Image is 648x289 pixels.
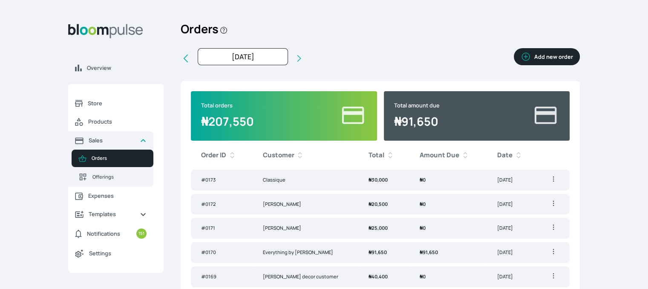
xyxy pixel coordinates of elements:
[420,201,426,207] span: 0
[252,170,358,191] td: Classique
[89,249,147,257] span: Settings
[514,48,580,69] a: Add new order
[201,113,208,129] span: ₦
[201,101,254,110] p: Total orders
[487,218,538,239] td: [DATE]
[201,113,254,129] span: 207,550
[514,48,580,65] button: Add new order
[68,17,164,279] aside: Sidebar
[369,176,372,183] span: ₦
[369,150,384,160] b: Total
[369,201,388,207] span: 20,500
[420,273,426,280] span: 0
[252,242,358,263] td: Everything by [PERSON_NAME]
[88,99,147,107] span: Store
[68,205,153,223] a: Templates
[420,249,423,255] span: ₦
[68,244,153,263] a: Settings
[369,201,372,207] span: ₦
[87,64,157,72] span: Overview
[487,266,538,287] td: [DATE]
[68,187,153,205] a: Expenses
[369,225,388,231] span: 25,000
[191,194,252,215] td: # 0172
[88,118,147,126] span: Products
[394,113,438,129] span: 91,650
[68,94,153,113] a: Store
[420,225,426,231] span: 0
[369,273,372,280] span: ₦
[487,170,538,191] td: [DATE]
[68,223,153,244] a: Notifications151
[369,176,388,183] span: 30,000
[420,176,426,183] span: 0
[136,228,147,239] small: 151
[369,249,372,255] span: ₦
[487,194,538,215] td: [DATE]
[201,150,226,160] b: Order ID
[420,176,423,183] span: ₦
[420,273,423,280] span: ₦
[191,266,252,287] td: # 0169
[420,249,438,255] span: 91,650
[87,230,120,238] span: Notifications
[487,242,538,263] td: [DATE]
[68,59,164,77] a: Overview
[420,225,423,231] span: ₦
[72,150,153,167] a: Orders
[191,218,252,239] td: # 0171
[68,113,153,131] a: Products
[191,242,252,263] td: # 0170
[72,167,153,187] a: Offerings
[420,150,459,160] b: Amount Due
[369,273,388,280] span: 40,400
[394,113,401,129] span: ₦
[497,150,513,160] b: Date
[394,101,440,110] p: Total amount due
[92,173,147,181] span: Offerings
[252,266,358,287] td: [PERSON_NAME] decor customer
[89,136,133,144] span: Sales
[369,249,387,255] span: 91,650
[252,194,358,215] td: [PERSON_NAME]
[369,225,372,231] span: ₦
[88,192,147,200] span: Expenses
[181,17,228,48] h2: Orders
[420,201,423,207] span: ₦
[89,210,133,218] span: Templates
[68,131,153,150] a: Sales
[262,150,294,160] b: Customer
[252,218,358,239] td: [PERSON_NAME]
[68,24,143,38] img: Bloom Logo
[191,170,252,191] td: # 0173
[92,155,147,162] span: Orders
